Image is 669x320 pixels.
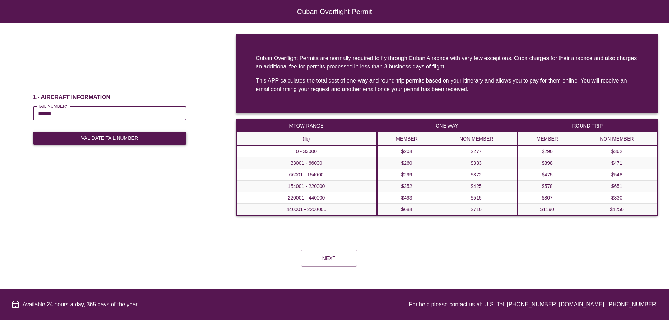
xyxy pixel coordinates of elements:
[436,145,517,157] td: $277
[236,145,376,157] th: 0 - 33000
[518,119,657,132] th: ROUND TRIP
[28,11,641,12] h6: Cuban Overflight Permit
[236,169,376,181] th: 66001 - 154000
[301,250,357,267] button: Next
[33,94,186,101] h6: 1.- AIRCRAFT INFORMATION
[577,204,657,216] td: $1250
[256,77,638,93] div: This APP calculates the total cost of one-way and round-trip permits based on your itinerary and ...
[518,204,577,216] td: $1190
[436,157,517,169] td: $333
[577,132,657,146] th: NON MEMBER
[518,192,577,204] td: $807
[577,192,657,204] td: $830
[38,103,67,109] label: TAIL NUMBER*
[436,132,517,146] th: NON MEMBER
[436,204,517,216] td: $710
[518,145,577,157] td: $290
[236,119,376,216] table: a dense table
[577,157,657,169] td: $471
[11,300,138,309] div: Available 24 hours a day, 365 days of the year
[409,300,658,309] div: For help please contact us at: U.S. Tel. [PHONE_NUMBER] [DOMAIN_NAME]. [PHONE_NUMBER]
[517,119,658,216] table: a dense table
[436,181,517,192] td: $425
[377,181,436,192] td: $352
[377,192,436,204] td: $493
[518,157,577,169] td: $398
[518,169,577,181] td: $475
[377,169,436,181] td: $299
[33,132,186,145] button: Validate Tail Number
[377,119,517,216] table: a dense table
[518,132,577,146] th: MEMBER
[236,192,376,204] th: 220001 - 440000
[577,181,657,192] td: $651
[377,132,436,146] th: MEMBER
[377,145,436,157] td: $204
[377,119,517,132] th: ONE WAY
[577,145,657,157] td: $362
[377,204,436,216] td: $684
[236,157,376,169] th: 33001 - 66000
[436,169,517,181] td: $372
[256,54,638,71] div: Cuban Overflight Permits are normally required to fly through Cuban Airspace with very few except...
[577,169,657,181] td: $548
[236,181,376,192] th: 154001 - 220000
[377,157,436,169] td: $260
[236,119,376,132] th: MTOW RANGE
[436,192,517,204] td: $515
[236,204,376,216] th: 440001 - 2200000
[518,181,577,192] td: $578
[236,132,376,146] th: (lb)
